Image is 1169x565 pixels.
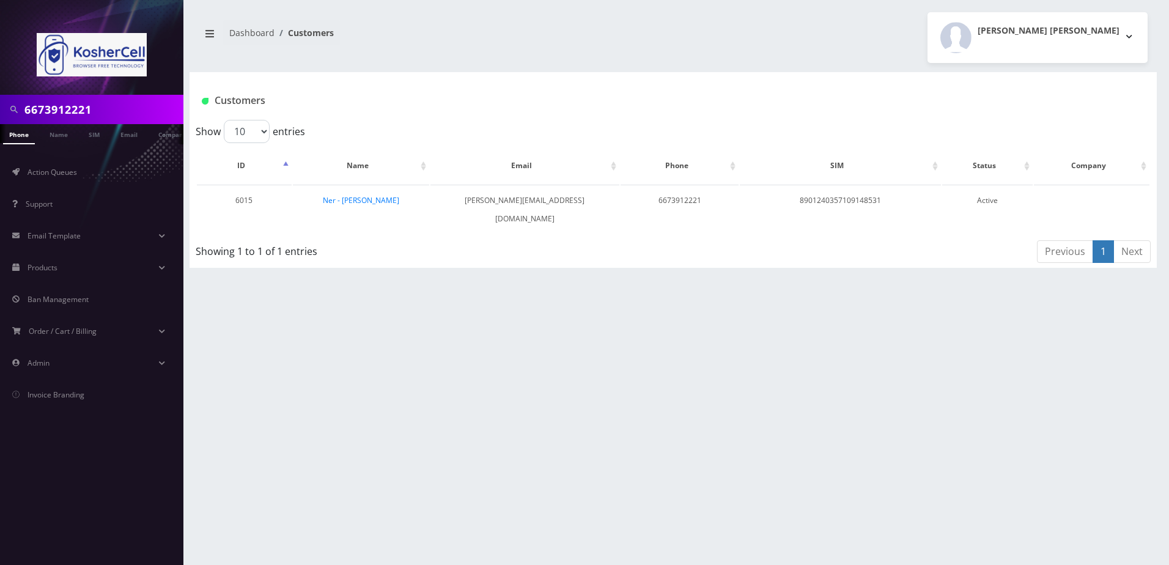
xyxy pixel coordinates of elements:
a: Company [152,124,193,143]
a: Previous [1037,240,1093,263]
th: Phone: activate to sort column ascending [621,148,739,183]
td: 8901240357109148531 [740,185,940,234]
img: KosherCell [37,33,147,76]
span: Email Template [28,231,81,241]
span: Ban Management [28,294,89,305]
button: [PERSON_NAME] [PERSON_NAME] [927,12,1148,63]
td: Active [942,185,1033,234]
a: Name [43,124,74,143]
select: Showentries [224,120,270,143]
td: 6015 [197,185,292,234]
li: Customers [275,26,334,39]
span: Order / Cart / Billing [29,326,97,336]
span: Support [26,199,53,209]
nav: breadcrumb [199,20,664,55]
a: SIM [83,124,106,143]
th: Name: activate to sort column ascending [293,148,429,183]
th: Status: activate to sort column ascending [942,148,1033,183]
a: 1 [1093,240,1114,263]
a: Phone [3,124,35,144]
h1: Customers [202,95,984,106]
span: Action Queues [28,167,77,177]
span: Invoice Branding [28,390,84,400]
input: Search in Company [24,98,180,121]
th: Company: activate to sort column ascending [1034,148,1149,183]
a: Dashboard [229,27,275,39]
th: Email: activate to sort column ascending [430,148,619,183]
span: Admin [28,358,50,368]
span: Products [28,262,57,273]
td: 6673912221 [621,185,739,234]
a: Ner - [PERSON_NAME] [323,195,399,205]
a: Next [1113,240,1151,263]
h2: [PERSON_NAME] [PERSON_NAME] [978,26,1119,36]
th: ID: activate to sort column descending [197,148,292,183]
div: Showing 1 to 1 of 1 entries [196,239,584,259]
label: Show entries [196,120,305,143]
a: Email [114,124,144,143]
td: [PERSON_NAME][EMAIL_ADDRESS][DOMAIN_NAME] [430,185,619,234]
th: SIM: activate to sort column ascending [740,148,940,183]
